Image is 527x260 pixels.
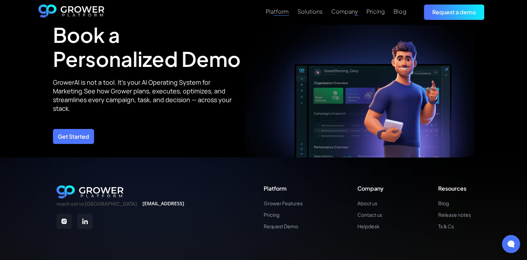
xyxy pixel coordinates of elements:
[38,5,104,20] a: home
[53,129,94,144] a: Get Started
[142,201,184,207] a: [EMAIL_ADDRESS]
[366,8,385,15] div: Pricing
[264,200,303,206] a: Grower Features
[357,185,383,192] div: Company
[266,8,289,15] div: Platform
[297,7,323,16] a: Solutions
[438,223,471,229] a: Ts & Cs
[438,185,471,192] div: Resources
[424,5,484,20] a: Request a demo
[53,23,245,71] div: Book a Personalized Demo
[297,8,323,15] div: Solutions
[438,212,471,218] a: Release notes
[266,7,289,16] a: Platform
[53,78,245,113] p: GrowerAI is not a tool. It's your AI Operating System for Marketing.See how Grower plans, execute...
[357,200,383,206] a: About us
[438,200,471,206] a: Blog
[264,212,303,218] a: Pricing
[56,201,137,207] div: reach out to [GEOGRAPHIC_DATA]
[357,212,383,218] a: Contact us
[366,7,385,16] a: Pricing
[264,185,303,192] div: Platform
[331,7,358,16] a: Company
[264,223,303,229] a: Request Demo
[331,8,358,15] div: Company
[394,8,406,15] div: Blog
[394,7,406,16] a: Blog
[357,223,383,229] a: Helpdesk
